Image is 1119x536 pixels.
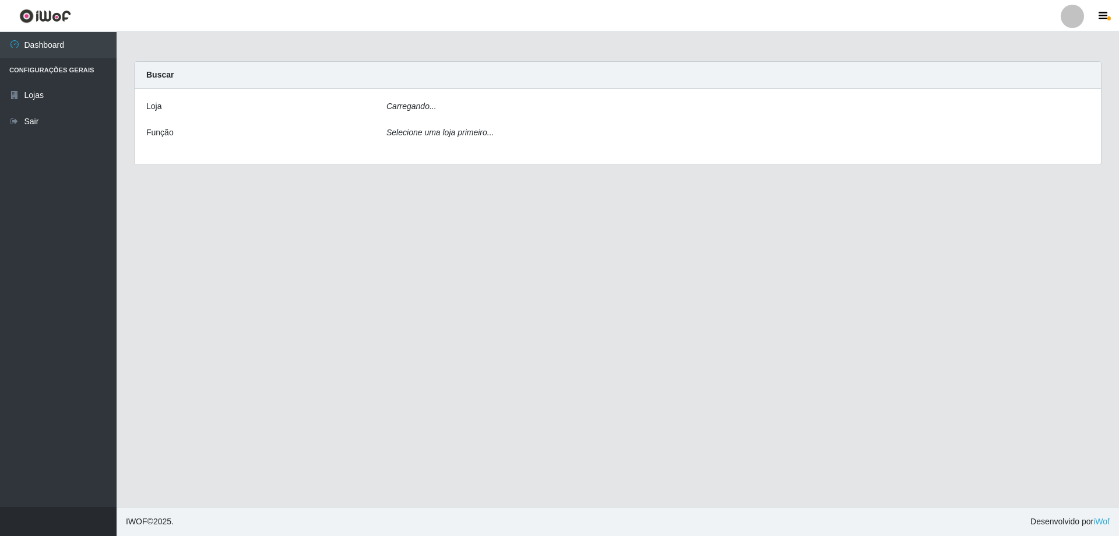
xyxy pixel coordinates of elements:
label: Função [146,127,174,139]
span: Desenvolvido por [1030,516,1110,528]
i: Carregando... [386,101,437,111]
strong: Buscar [146,70,174,79]
label: Loja [146,100,161,113]
span: IWOF [126,517,147,526]
i: Selecione uma loja primeiro... [386,128,494,137]
a: iWof [1093,517,1110,526]
span: © 2025 . [126,516,174,528]
img: CoreUI Logo [19,9,71,23]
